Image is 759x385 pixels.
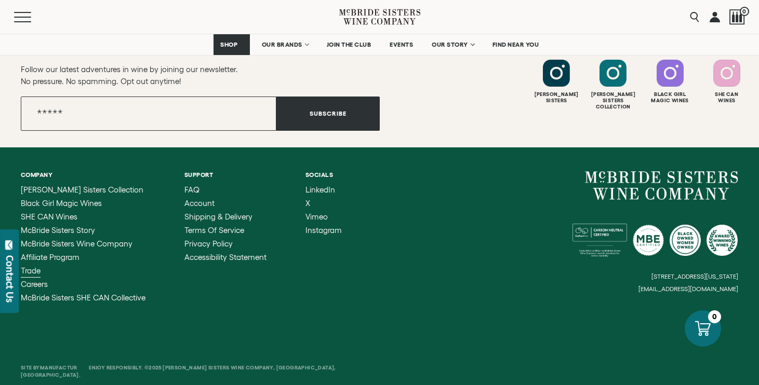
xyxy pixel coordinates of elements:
[184,199,267,208] a: Account
[327,41,371,48] span: JOIN THE CLUB
[220,41,238,48] span: SHOP
[643,91,697,104] div: Black Girl Magic Wines
[586,91,640,110] div: [PERSON_NAME] Sisters Collection
[305,212,328,221] span: Vimeo
[21,365,336,378] span: Enjoy Responsibly. ©2025 [PERSON_NAME] Sisters Wine Company, [GEOGRAPHIC_DATA], [GEOGRAPHIC_DATA].
[529,91,583,104] div: [PERSON_NAME] Sisters
[432,41,468,48] span: OUR STORY
[184,253,267,262] a: Accessibility Statement
[305,213,342,221] a: Vimeo
[305,226,342,235] a: Instagram
[21,226,95,235] span: McBride Sisters Story
[214,34,250,55] a: SHOP
[21,267,145,275] a: Trade
[585,171,738,200] a: McBride Sisters Wine Company
[708,310,721,323] div: 0
[184,185,199,194] span: FAQ
[21,63,380,87] p: Follow our latest adventures in wine by joining our newsletter. No pressure. No spamming. Opt out...
[21,185,143,194] span: [PERSON_NAME] Sisters Collection
[21,199,145,208] a: Black Girl Magic Wines
[21,97,276,131] input: Email
[305,186,342,194] a: LinkedIn
[21,186,145,194] a: McBride Sisters Collection
[5,255,15,302] div: Contact Us
[21,365,78,370] span: Site By
[586,60,640,110] a: Follow McBride Sisters Collection on Instagram [PERSON_NAME] SistersCollection
[425,34,481,55] a: OUR STORY
[390,41,413,48] span: EVENTS
[643,60,697,104] a: Follow Black Girl Magic Wines on Instagram Black GirlMagic Wines
[492,41,539,48] span: FIND NEAR YOU
[184,239,233,248] span: Privacy Policy
[21,240,145,248] a: McBride Sisters Wine Company
[305,199,310,208] span: X
[184,226,267,235] a: Terms of Service
[305,199,342,208] a: X
[262,41,302,48] span: OUR BRANDS
[21,253,79,262] span: Affiliate Program
[700,91,754,104] div: She Can Wines
[184,226,244,235] span: Terms of Service
[255,34,315,55] a: OUR BRANDS
[651,273,738,280] small: [STREET_ADDRESS][US_STATE]
[21,213,145,221] a: SHE CAN Wines
[21,253,145,262] a: Affiliate Program
[21,294,145,302] a: McBride Sisters SHE CAN Collective
[21,199,102,208] span: Black Girl Magic Wines
[184,186,267,194] a: FAQ
[638,285,738,293] small: [EMAIL_ADDRESS][DOMAIN_NAME]
[305,185,335,194] span: LinkedIn
[184,240,267,248] a: Privacy Policy
[21,293,145,302] span: McBride Sisters SHE CAN Collective
[383,34,420,55] a: EVENTS
[21,280,145,288] a: Careers
[21,239,132,248] span: McBride Sisters Wine Company
[184,212,252,221] span: Shipping & Delivery
[21,280,48,288] span: Careers
[529,60,583,104] a: Follow McBride Sisters on Instagram [PERSON_NAME]Sisters
[21,266,41,275] span: Trade
[21,226,145,235] a: McBride Sisters Story
[486,34,546,55] a: FIND NEAR YOU
[21,212,77,221] span: SHE CAN Wines
[700,60,754,104] a: Follow SHE CAN Wines on Instagram She CanWines
[40,365,77,370] a: Manufactur
[184,199,215,208] span: Account
[14,12,51,22] button: Mobile Menu Trigger
[276,97,380,131] button: Subscribe
[320,34,378,55] a: JOIN THE CLUB
[740,7,749,16] span: 0
[184,213,267,221] a: Shipping & Delivery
